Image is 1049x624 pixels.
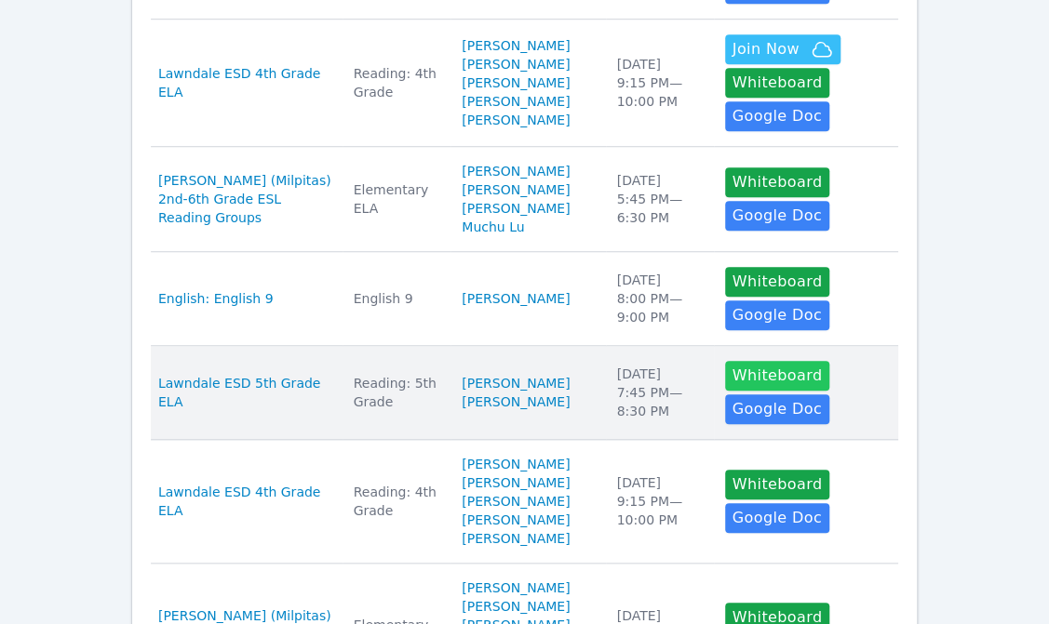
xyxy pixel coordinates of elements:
[158,374,331,411] a: Lawndale ESD 5th Grade ELA
[158,289,274,308] a: English: English 9
[725,68,830,98] button: Whiteboard
[617,473,703,529] div: [DATE] 9:15 PM — 10:00 PM
[354,64,440,101] div: Reading: 4th Grade
[617,55,703,111] div: [DATE] 9:15 PM — 10:00 PM
[462,597,570,616] a: [PERSON_NAME]
[151,147,898,252] tr: [PERSON_NAME] (Milpitas) 2nd-6th Grade ESL Reading GroupsElementary ELA[PERSON_NAME][PERSON_NAME]...
[151,346,898,440] tr: Lawndale ESD 5th Grade ELAReading: 5th Grade[PERSON_NAME][PERSON_NAME][DATE]7:45 PM—8:30 PMWhiteb...
[158,171,331,227] a: [PERSON_NAME] (Milpitas) 2nd-6th Grade ESL Reading Groups
[462,162,570,180] a: [PERSON_NAME]
[462,578,570,597] a: [PERSON_NAME]
[733,38,800,60] span: Join Now
[462,529,570,548] a: [PERSON_NAME]
[725,101,829,131] a: Google Doc
[151,20,898,147] tr: Lawndale ESD 4th Grade ELAReading: 4th Grade[PERSON_NAME][PERSON_NAME] [PERSON_NAME][PERSON_NAME]...
[158,64,331,101] a: Lawndale ESD 4th Grade ELA
[158,483,331,520] a: Lawndale ESD 4th Grade ELA
[617,365,703,420] div: [DATE] 7:45 PM — 8:30 PM
[462,92,570,111] a: [PERSON_NAME]
[462,180,570,199] a: [PERSON_NAME]
[725,267,830,297] button: Whiteboard
[725,167,830,197] button: Whiteboard
[462,199,570,218] a: [PERSON_NAME]
[617,171,703,227] div: [DATE] 5:45 PM — 6:30 PM
[462,111,570,129] a: [PERSON_NAME]
[151,252,898,346] tr: English: English 9English 9[PERSON_NAME][DATE]8:00 PM—9:00 PMWhiteboardGoogle Doc
[725,394,829,424] a: Google Doc
[725,470,830,499] button: Whiteboard
[151,440,898,564] tr: Lawndale ESD 4th Grade ELAReading: 4th Grade[PERSON_NAME][PERSON_NAME] [PERSON_NAME][PERSON_NAME]...
[462,455,570,473] a: [PERSON_NAME]
[725,361,830,391] button: Whiteboard
[354,180,440,218] div: Elementary ELA
[462,473,594,511] a: [PERSON_NAME] [PERSON_NAME]
[462,289,570,308] a: [PERSON_NAME]
[725,503,829,533] a: Google Doc
[462,374,570,392] a: [PERSON_NAME]
[725,34,841,64] button: Join Now
[462,55,594,92] a: [PERSON_NAME] [PERSON_NAME]
[462,36,570,55] a: [PERSON_NAME]
[354,289,440,308] div: English 9
[725,201,829,231] a: Google Doc
[354,374,440,411] div: Reading: 5th Grade
[725,300,829,330] a: Google Doc
[462,392,570,411] a: [PERSON_NAME]
[462,511,570,529] a: [PERSON_NAME]
[462,218,524,236] a: Muchu Lu
[354,483,440,520] div: Reading: 4th Grade
[617,271,703,326] div: [DATE] 8:00 PM — 9:00 PM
